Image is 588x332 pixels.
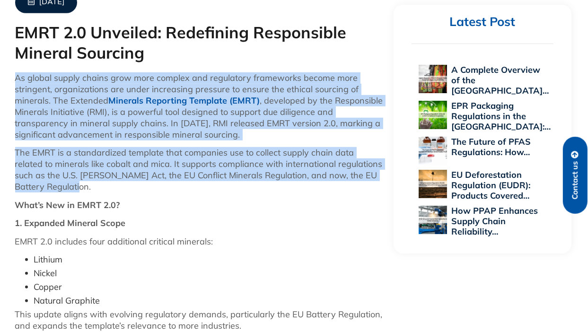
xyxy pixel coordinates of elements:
li: Lithium [34,254,384,265]
strong: 1. Expanded Mineral Scope [15,218,126,228]
a: EPR Packaging Regulations in the [GEOGRAPHIC_DATA]:… [452,100,551,132]
a: Contact us [563,137,588,214]
p: This update aligns with evolving regulatory demands, particularly the EU Battery Regulation, and ... [15,309,384,332]
li: Nickel [34,268,384,279]
p: The EMRT is a standardized template that companies use to collect supply chain data related to mi... [15,147,384,192]
li: Natural Graphite [34,295,384,306]
li: Copper [34,281,384,293]
h1: EMRT 2.0 Unveiled: Redefining Responsible Mineral Sourcing [15,23,384,63]
img: The Future of PFAS Regulations: How 2025 Will Reshape Global Supply Chains [419,137,447,165]
img: EPR Packaging Regulations in the US: A 2025 Compliance Perspective [419,101,447,129]
a: Minerals Reporting Template (EMRT) [109,95,260,106]
img: How PPAP Enhances Supply Chain Reliability Across Global Industries [419,206,447,234]
h2: Latest Post [412,14,553,30]
strong: What’s New in EMRT 2.0? [15,200,120,210]
a: The Future of PFAS Regulations: How… [452,136,531,157]
img: A Complete Overview of the EU Personal Protective Equipment Regulation 2016/425 [419,65,447,93]
a: A Complete Overview of the [GEOGRAPHIC_DATA]… [452,64,549,96]
p: EMRT 2.0 includes four additional critical minerals: [15,236,384,247]
img: EU Deforestation Regulation (EUDR): Products Covered and Compliance Essentials [419,170,447,198]
p: As global supply chains grow more complex and regulatory frameworks become more stringent, organi... [15,72,384,140]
